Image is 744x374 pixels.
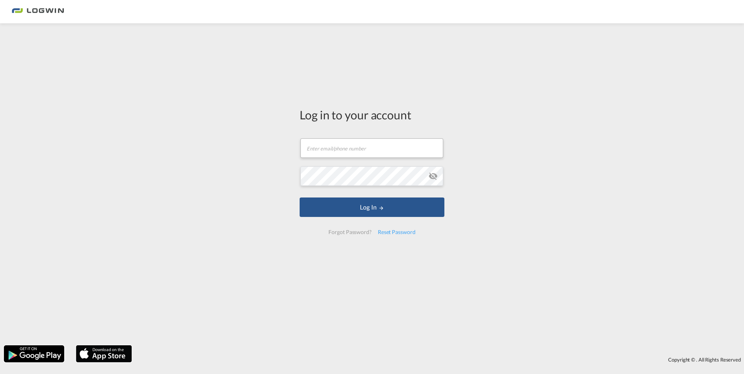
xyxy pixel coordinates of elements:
[136,353,744,366] div: Copyright © . All Rights Reserved
[300,107,444,123] div: Log in to your account
[300,138,443,158] input: Enter email/phone number
[75,344,133,363] img: apple.png
[3,344,65,363] img: google.png
[12,3,64,21] img: bc73a0e0d8c111efacd525e4c8ad7d32.png
[375,225,419,239] div: Reset Password
[300,197,444,217] button: LOGIN
[325,225,374,239] div: Forgot Password?
[428,171,438,181] md-icon: icon-eye-off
